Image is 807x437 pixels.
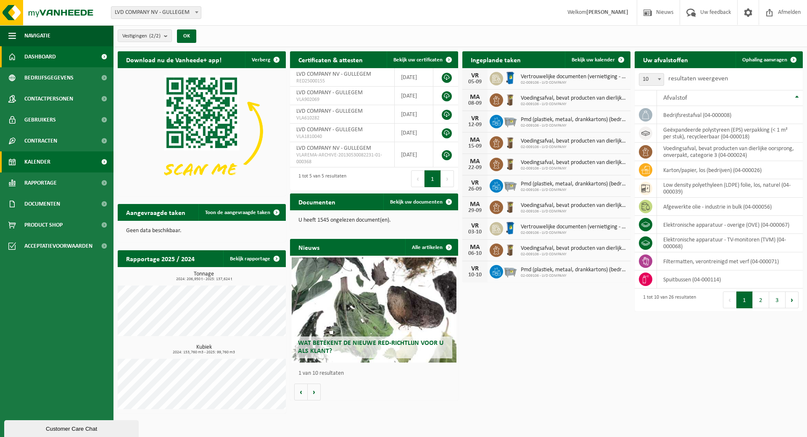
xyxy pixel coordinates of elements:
[503,135,517,149] img: WB-0140-HPE-BN-01
[294,170,346,188] div: 1 tot 5 van 5 resultaten
[4,418,140,437] iframe: chat widget
[24,67,74,88] span: Bedrijfsgegevens
[395,105,433,124] td: [DATE]
[393,57,443,63] span: Bekijk uw certificaten
[298,371,454,376] p: 1 van 10 resultaten
[657,216,803,234] td: elektronische apparatuur - overige (OVE) (04-000067)
[723,291,736,308] button: Previous
[521,252,626,257] span: 02-009106 - LVD COMPANY
[467,94,483,101] div: MA
[668,75,728,82] label: resultaten weergeven
[503,156,517,171] img: WB-0140-HPE-BN-01
[24,215,63,236] span: Product Shop
[24,193,60,215] span: Documenten
[503,264,517,278] img: WB-2500-GAL-GY-01
[503,221,517,235] img: WB-0240-HPE-BE-09
[769,291,786,308] button: 3
[24,172,57,193] span: Rapportage
[521,188,626,193] span: 02-009106 - LVD COMPANY
[635,51,696,68] h2: Uw afvalstoffen
[223,250,285,267] a: Bekijk rapportage
[467,79,483,85] div: 05-09
[24,151,50,172] span: Kalender
[521,230,626,236] span: 02-009106 - LVD COMPANY
[298,340,443,355] span: Wat betekent de nieuwe RED-richtlijn voor u als klant?
[657,161,803,179] td: karton/papier, los (bedrijven) (04-000026)
[387,51,457,68] a: Bekijk uw certificaten
[521,209,626,214] span: 02-009106 - LVD COMPANY
[639,291,696,309] div: 1 tot 10 van 26 resultaten
[24,88,73,109] span: Contactpersonen
[296,96,388,103] span: VLA902069
[296,78,388,85] span: RED25000155
[298,217,450,223] p: U heeft 1545 ongelezen document(en).
[126,228,277,234] p: Geen data beschikbaar.
[736,291,753,308] button: 1
[467,201,483,208] div: MA
[521,145,626,150] span: 02-009106 - LVD COMPANY
[111,7,201,19] span: LVD COMPANY NV - GULLEGEM
[657,143,803,161] td: voedingsafval, bevat producten van dierlijke oorsprong, onverpakt, categorie 3 (04-000024)
[657,198,803,216] td: afgewerkte olie - industrie in bulk (04-000056)
[405,239,457,256] a: Alle artikelen
[24,46,56,67] span: Dashboard
[122,271,286,281] h3: Tonnage
[149,33,161,39] count: (2/2)
[395,87,433,105] td: [DATE]
[425,170,441,187] button: 1
[503,242,517,257] img: WB-0140-HPE-BN-01
[122,30,161,42] span: Vestigingen
[245,51,285,68] button: Verberg
[395,68,433,87] td: [DATE]
[565,51,630,68] a: Bekijk uw kalender
[657,106,803,124] td: bedrijfsrestafval (04-000008)
[503,114,517,128] img: WB-2500-GAL-GY-01
[657,124,803,143] td: geëxpandeerde polystyreen (EPS) verpakking (< 1 m² per stuk), recycleerbaar (04-000018)
[521,273,626,278] span: 02-009106 - LVD COMPANY
[467,180,483,186] div: VR
[521,102,626,107] span: 02-009106 - LVD COMPANY
[467,158,483,165] div: MA
[467,244,483,251] div: MA
[122,344,286,355] h3: Kubiek
[521,123,626,128] span: 02-009106 - LVD COMPANY
[24,130,57,151] span: Contracten
[521,138,626,145] span: Voedingsafval, bevat producten van dierlijke oorsprong, onverpakt, categorie 3
[290,239,328,255] h2: Nieuws
[290,193,344,210] h2: Documenten
[24,25,50,46] span: Navigatie
[586,9,628,16] strong: [PERSON_NAME]
[296,108,363,114] span: LVD COMPANY - GULLEGEM
[441,170,454,187] button: Next
[521,267,626,273] span: Pmd (plastiek, metaal, drankkartons) (bedrijven)
[296,133,388,140] span: VLA1810040
[118,68,286,194] img: Download de VHEPlus App
[292,257,456,363] a: Wat betekent de nieuwe RED-richtlijn voor u als klant?
[521,166,626,171] span: 02-009106 - LVD COMPANY
[467,137,483,143] div: MA
[467,186,483,192] div: 26-09
[296,152,388,165] span: VLAREMA-ARCHIVE-20130530082231-01-000368
[467,115,483,122] div: VR
[521,117,626,123] span: Pmd (plastiek, metaal, drankkartons) (bedrijven)
[252,57,270,63] span: Verberg
[521,74,626,80] span: Vertrouwelijke documenten (vernietiging - recyclage)
[521,224,626,230] span: Vertrouwelijke documenten (vernietiging - recyclage)
[467,208,483,214] div: 29-09
[521,202,626,209] span: Voedingsafval, bevat producten van dierlijke oorsprong, onverpakt, categorie 3
[118,29,172,42] button: Vestigingen(2/2)
[462,51,529,68] h2: Ingeplande taken
[467,165,483,171] div: 22-09
[467,272,483,278] div: 10-10
[663,95,687,101] span: Afvalstof
[521,159,626,166] span: Voedingsafval, bevat producten van dierlijke oorsprong, onverpakt, categorie 3
[521,80,626,85] span: 02-009106 - LVD COMPANY
[521,245,626,252] span: Voedingsafval, bevat producten van dierlijke oorsprong, onverpakt, categorie 3
[467,72,483,79] div: VR
[467,143,483,149] div: 15-09
[122,350,286,355] span: 2024: 153,760 m3 - 2025: 99,760 m3
[742,57,787,63] span: Ophaling aanvragen
[639,74,664,85] span: 10
[521,181,626,188] span: Pmd (plastiek, metaal, drankkartons) (bedrijven)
